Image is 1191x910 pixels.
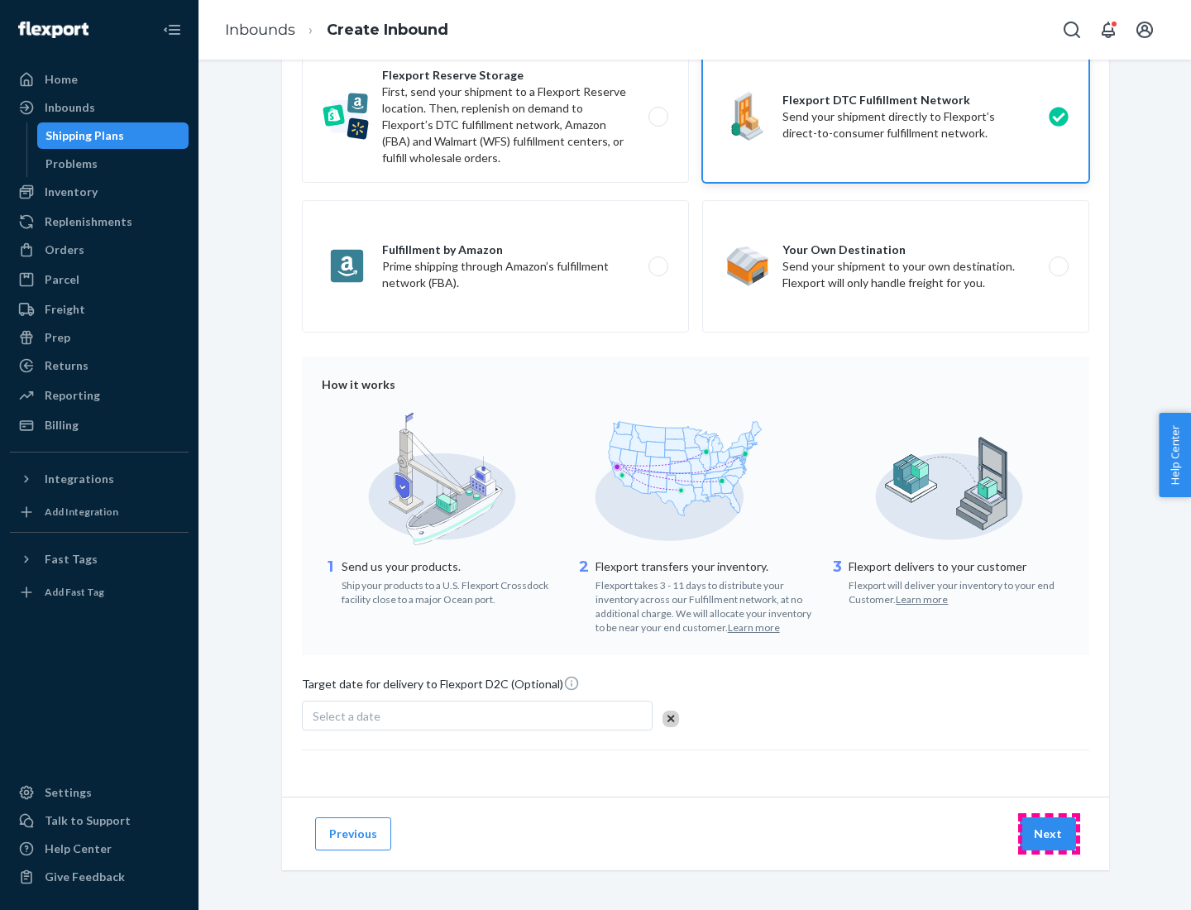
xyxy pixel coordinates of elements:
[45,784,92,801] div: Settings
[595,558,816,575] p: Flexport transfers your inventory.
[849,558,1069,575] p: Flexport delivers to your customer
[327,21,448,39] a: Create Inbound
[10,66,189,93] a: Home
[45,471,114,487] div: Integrations
[342,575,562,606] div: Ship your products to a U.S. Flexport Crossdock facility close to a major Ocean port.
[829,557,845,606] div: 3
[10,807,189,834] a: Talk to Support
[45,417,79,433] div: Billing
[1020,817,1076,850] button: Next
[45,505,118,519] div: Add Integration
[45,213,132,230] div: Replenishments
[45,156,98,172] div: Problems
[45,869,125,885] div: Give Feedback
[45,301,85,318] div: Freight
[1055,13,1088,46] button: Open Search Box
[10,864,189,890] button: Give Feedback
[10,94,189,121] a: Inbounds
[315,817,391,850] button: Previous
[45,585,104,599] div: Add Fast Tag
[10,208,189,235] a: Replenishments
[849,575,1069,606] div: Flexport will deliver your inventory to your end Customer.
[10,579,189,606] a: Add Fast Tag
[155,13,189,46] button: Close Navigation
[576,557,592,635] div: 2
[45,357,88,374] div: Returns
[45,99,95,116] div: Inbounds
[10,382,189,409] a: Reporting
[322,376,1069,393] div: How it works
[10,546,189,572] button: Fast Tags
[10,836,189,862] a: Help Center
[10,499,189,525] a: Add Integration
[1128,13,1161,46] button: Open account menu
[302,675,580,699] span: Target date for delivery to Flexport D2C (Optional)
[45,841,112,857] div: Help Center
[10,352,189,379] a: Returns
[322,557,338,606] div: 1
[45,329,70,346] div: Prep
[45,812,131,829] div: Talk to Support
[212,6,462,55] ol: breadcrumbs
[45,127,124,144] div: Shipping Plans
[10,466,189,492] button: Integrations
[728,620,780,635] button: Learn more
[1159,413,1191,497] button: Help Center
[342,558,562,575] p: Send us your products.
[10,324,189,351] a: Prep
[45,71,78,88] div: Home
[10,237,189,263] a: Orders
[45,271,79,288] div: Parcel
[10,266,189,293] a: Parcel
[225,21,295,39] a: Inbounds
[10,179,189,205] a: Inventory
[45,387,100,404] div: Reporting
[45,551,98,568] div: Fast Tags
[313,709,380,723] span: Select a date
[1092,13,1125,46] button: Open notifications
[10,779,189,806] a: Settings
[45,184,98,200] div: Inventory
[10,412,189,438] a: Billing
[37,122,189,149] a: Shipping Plans
[18,22,88,38] img: Flexport logo
[595,575,816,635] div: Flexport takes 3 - 11 days to distribute your inventory across our Fulfillment network, at no add...
[45,242,84,258] div: Orders
[10,296,189,323] a: Freight
[896,592,948,606] button: Learn more
[37,151,189,177] a: Problems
